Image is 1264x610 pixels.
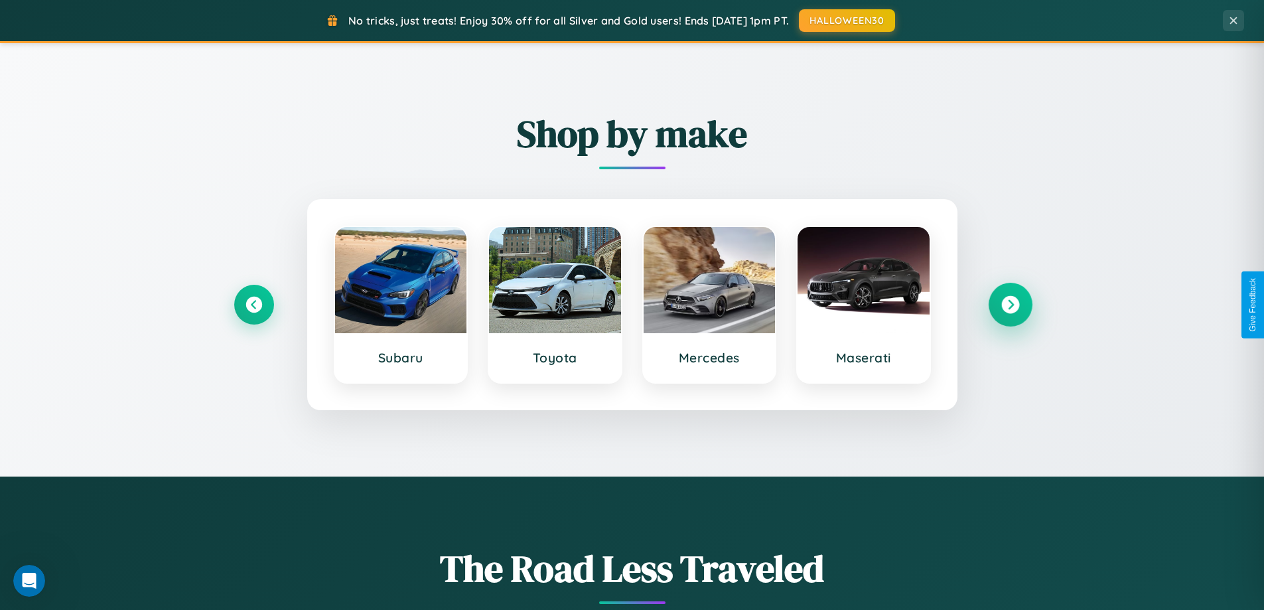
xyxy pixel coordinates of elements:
h3: Maserati [811,350,916,366]
h3: Subaru [348,350,454,366]
span: No tricks, just treats! Enjoy 30% off for all Silver and Gold users! Ends [DATE] 1pm PT. [348,14,789,27]
h2: Shop by make [234,108,1030,159]
h3: Mercedes [657,350,762,366]
div: Give Feedback [1248,278,1257,332]
button: HALLOWEEN30 [799,9,895,32]
iframe: Intercom live chat [13,565,45,597]
h1: The Road Less Traveled [234,543,1030,594]
h3: Toyota [502,350,608,366]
